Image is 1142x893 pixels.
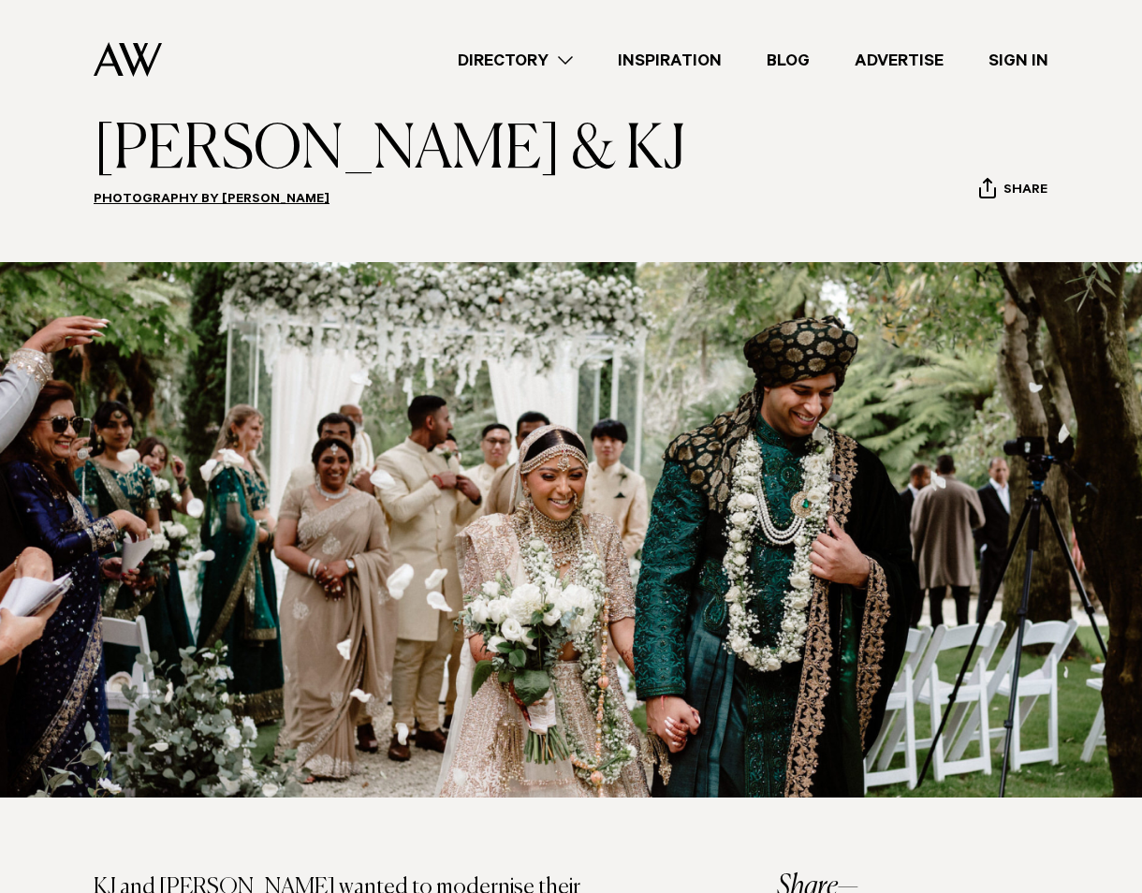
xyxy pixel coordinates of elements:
[744,48,832,73] a: Blog
[978,177,1048,205] button: Share
[94,42,162,77] img: Auckland Weddings Logo
[1003,183,1047,200] span: Share
[832,48,966,73] a: Advertise
[435,48,595,73] a: Directory
[966,48,1071,73] a: Sign In
[94,117,686,184] h1: [PERSON_NAME] & KJ
[94,193,329,208] a: Photography by [PERSON_NAME]
[595,48,744,73] a: Inspiration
